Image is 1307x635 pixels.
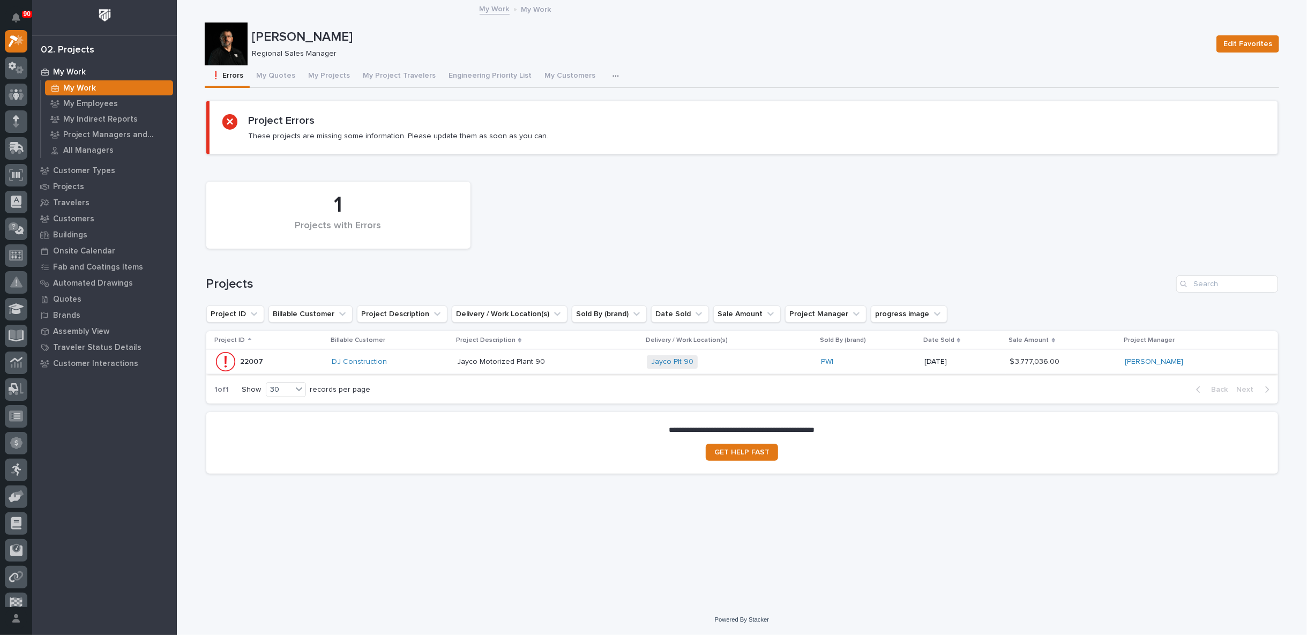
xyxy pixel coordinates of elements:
[215,334,245,346] p: Project ID
[651,357,693,367] a: Jayco Plt 90
[456,334,516,346] p: Project Description
[32,307,177,323] a: Brands
[714,449,770,456] span: GET HELP FAST
[32,211,177,227] a: Customers
[1125,357,1183,367] a: [PERSON_NAME]
[1216,35,1279,53] button: Edit Favorites
[646,334,728,346] p: Delivery / Work Location(s)
[5,6,27,29] button: Notifications
[538,65,602,88] button: My Customers
[457,355,547,367] p: Jayco Motorized Plant 90
[32,323,177,339] a: Assembly View
[32,64,177,80] a: My Work
[713,305,781,323] button: Sale Amount
[452,305,567,323] button: Delivery / Work Location(s)
[53,279,133,288] p: Automated Drawings
[32,162,177,178] a: Customer Types
[225,220,452,243] div: Projects with Errors
[32,339,177,355] a: Traveler Status Details
[63,99,118,109] p: My Employees
[1187,385,1233,394] button: Back
[41,143,177,158] a: All Managers
[785,305,867,323] button: Project Manager
[13,13,27,30] div: Notifications90
[41,111,177,126] a: My Indirect Reports
[53,246,115,256] p: Onsite Calendar
[820,334,866,346] p: Sold By (brand)
[442,65,538,88] button: Engineering Priority List
[248,114,315,127] h2: Project Errors
[95,5,115,25] img: Workspace Logo
[32,259,177,275] a: Fab and Coatings Items
[53,182,84,192] p: Projects
[715,616,769,623] a: Powered By Stacker
[63,115,138,124] p: My Indirect Reports
[53,359,138,369] p: Customer Interactions
[32,275,177,291] a: Automated Drawings
[41,44,94,56] div: 02. Projects
[242,385,262,394] p: Show
[206,377,238,403] p: 1 of 1
[63,130,169,140] p: Project Managers and Engineers
[821,357,833,367] a: PWI
[332,357,387,367] a: DJ Construction
[206,305,264,323] button: Project ID
[24,10,31,18] p: 90
[32,178,177,195] a: Projects
[1010,355,1062,367] p: $ 3,777,036.00
[252,49,1204,58] p: Regional Sales Manager
[252,29,1208,45] p: [PERSON_NAME]
[205,65,250,88] button: ❗ Errors
[1009,334,1049,346] p: Sale Amount
[248,131,548,141] p: These projects are missing some information. Please update them as soon as you can.
[268,305,353,323] button: Billable Customer
[310,385,371,394] p: records per page
[63,84,96,93] p: My Work
[53,327,109,337] p: Assembly View
[302,65,356,88] button: My Projects
[41,96,177,111] a: My Employees
[706,444,778,461] a: GET HELP FAST
[53,68,86,77] p: My Work
[63,146,114,155] p: All Managers
[32,227,177,243] a: Buildings
[331,334,385,346] p: Billable Customer
[923,334,954,346] p: Date Sold
[32,291,177,307] a: Quotes
[32,195,177,211] a: Travelers
[356,65,442,88] button: My Project Travelers
[53,198,89,208] p: Travelers
[241,355,266,367] p: 22007
[250,65,302,88] button: My Quotes
[225,192,452,219] div: 1
[53,230,87,240] p: Buildings
[572,305,647,323] button: Sold By (brand)
[1176,275,1278,293] input: Search
[1205,385,1228,394] span: Back
[1124,334,1175,346] p: Project Manager
[41,127,177,142] a: Project Managers and Engineers
[924,357,1002,367] p: [DATE]
[41,80,177,95] a: My Work
[1233,385,1278,394] button: Next
[651,305,709,323] button: Date Sold
[32,243,177,259] a: Onsite Calendar
[53,343,141,353] p: Traveler Status Details
[53,166,115,176] p: Customer Types
[521,3,551,14] p: My Work
[53,295,81,304] p: Quotes
[32,355,177,371] a: Customer Interactions
[480,2,510,14] a: My Work
[266,384,292,395] div: 30
[1223,38,1272,50] span: Edit Favorites
[53,311,80,320] p: Brands
[53,263,143,272] p: Fab and Coatings Items
[206,350,1278,374] tr: 2200722007 DJ Construction Jayco Motorized Plant 90Jayco Motorized Plant 90 Jayco Plt 90 PWI [DAT...
[1237,385,1260,394] span: Next
[357,305,447,323] button: Project Description
[206,277,1172,292] h1: Projects
[53,214,94,224] p: Customers
[871,305,947,323] button: progress image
